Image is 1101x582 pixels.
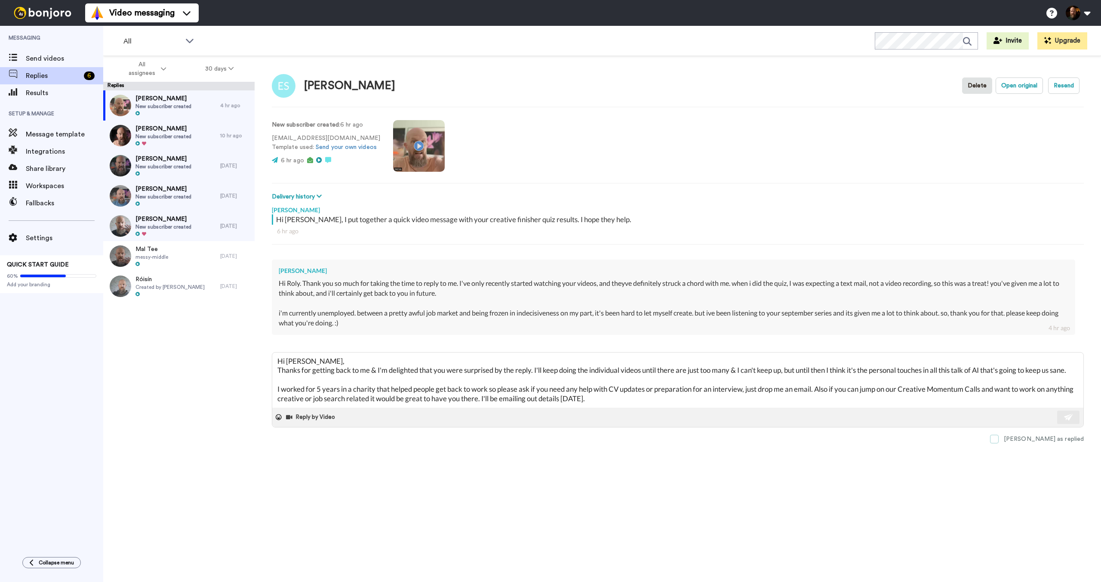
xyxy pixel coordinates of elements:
button: Open original [996,77,1043,94]
a: Mal Teemessy-middle[DATE] [103,241,255,271]
div: Hi Roly. Thank you so much for taking the time to reply to me. I've only recently started watchin... [279,279,1068,328]
span: messy-middle [135,254,168,260]
div: Hi [PERSON_NAME], I put together a quick video message with your creative finisher quiz results. ... [276,214,1082,225]
span: All [123,36,181,46]
a: RóisínCreated by [PERSON_NAME][DATE] [103,271,255,301]
strong: New subscriber created [272,122,339,128]
span: 6 hr ago [281,158,304,164]
button: Delivery history [272,192,324,201]
span: New subscriber created [135,163,191,170]
img: 4fdba7da-6853-45f6-bad0-99c04b3c0d12-thumb.jpg [110,276,131,297]
button: Reply by Video [285,411,338,424]
span: Share library [26,164,103,174]
div: [DATE] [220,162,250,169]
img: f9fe80a6-8ada-4528-8a4a-856b0a58d52b-thumb.jpg [110,185,131,207]
span: New subscriber created [135,133,191,140]
div: [DATE] [220,283,250,290]
div: [DATE] [220,192,250,199]
a: [PERSON_NAME]New subscriber created[DATE] [103,211,255,241]
span: Replies [26,71,80,81]
div: [DATE] [220,223,250,229]
span: New subscriber created [135,193,191,200]
span: Results [26,88,103,98]
span: Settings [26,233,103,243]
span: Created by [PERSON_NAME] [135,284,205,291]
div: 4 hr ago [1049,324,1070,332]
button: Collapse menu [22,557,81,568]
img: bj-logo-header-white.svg [10,7,75,19]
span: QUICK START GUIDE [7,262,69,268]
span: [PERSON_NAME] [135,124,191,133]
div: [PERSON_NAME] [279,266,1068,275]
span: Collapse menu [39,559,74,566]
div: [PERSON_NAME] [304,80,395,92]
img: b08d9885-6922-4c62-885e-383dd6a2f5e0-thumb.jpg [110,215,131,237]
div: [PERSON_NAME] as replied [1004,435,1084,443]
img: 45d06eb1-4205-44ad-a170-9134272a5604-thumb.jpg [110,245,131,267]
span: Mal Tee [135,245,168,254]
div: 6 [84,71,95,80]
span: Message template [26,129,103,139]
div: [PERSON_NAME] [272,201,1084,214]
p: [EMAIL_ADDRESS][DOMAIN_NAME] Template used: [272,134,380,152]
div: [DATE] [220,253,250,260]
button: All assignees [105,57,186,81]
span: 60% [7,272,18,279]
span: [PERSON_NAME] [135,94,191,103]
button: Resend [1048,77,1079,94]
img: vm-color.svg [90,6,104,20]
div: 10 hr ago [220,132,250,139]
span: [PERSON_NAME] [135,215,191,223]
span: Integrations [26,146,103,157]
a: [PERSON_NAME]New subscriber created[DATE] [103,181,255,211]
span: New subscriber created [135,223,191,230]
span: Róisín [135,275,205,284]
span: All assignees [124,60,159,77]
img: send-white.svg [1064,414,1073,421]
img: b57eb4c0-ee95-47c8-98a1-560fac063961-thumb.jpg [110,125,131,146]
div: 6 hr ago [277,227,1079,235]
a: [PERSON_NAME]New subscriber created10 hr ago [103,121,255,151]
img: Image of Emma S. [272,74,295,98]
a: [PERSON_NAME]New subscriber created[DATE] [103,151,255,181]
img: 2800ebd0-c511-4eaf-bc36-119368faebbe-thumb.jpg [110,95,131,116]
button: Delete [962,77,992,94]
button: 30 days [186,61,253,77]
div: 4 hr ago [220,102,250,109]
span: Send videos [26,53,103,64]
span: New subscriber created [135,103,191,110]
a: Send your own videos [316,144,377,150]
span: Fallbacks [26,198,103,208]
span: Video messaging [109,7,175,19]
p: : 6 hr ago [272,121,380,130]
span: Workspaces [26,181,103,191]
span: [PERSON_NAME] [135,185,191,193]
span: Add your branding [7,281,96,288]
div: Replies [103,82,255,90]
img: 127685a6-9000-4233-803e-0fb62c744a5c-thumb.jpg [110,155,131,176]
button: Upgrade [1037,32,1087,50]
button: Invite [987,32,1029,50]
span: [PERSON_NAME] [135,155,191,163]
a: [PERSON_NAME]New subscriber created4 hr ago [103,90,255,121]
